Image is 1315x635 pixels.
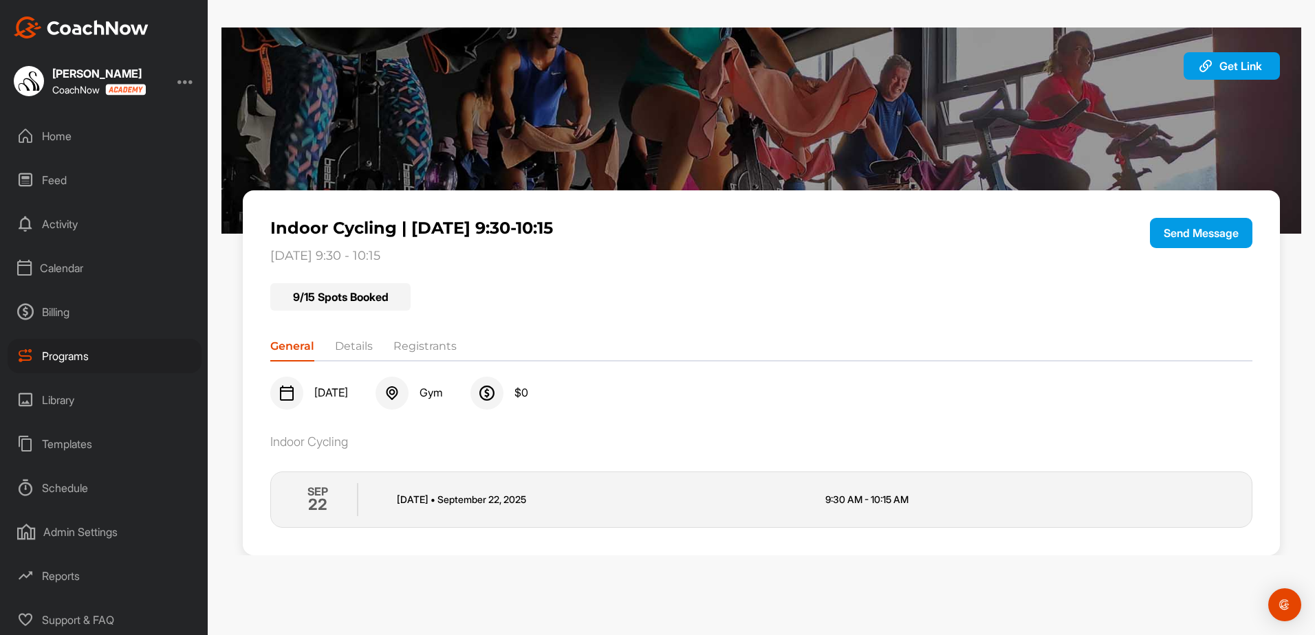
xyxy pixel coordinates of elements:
[8,207,202,241] div: Activity
[8,515,202,549] div: Admin Settings
[314,386,348,400] span: [DATE]
[431,493,435,505] span: •
[8,119,202,153] div: Home
[825,492,1235,506] p: 9:30 AM - 10:15 AM
[335,338,373,360] li: Details
[270,249,1056,264] p: [DATE] 9:30 - 10:15
[270,434,1252,449] div: Indoor Cycling
[307,483,328,500] p: SEP
[8,339,202,373] div: Programs
[1150,218,1252,248] button: Send Message
[8,559,202,593] div: Reports
[308,493,327,516] h2: 22
[270,338,314,360] li: General
[479,385,495,401] img: svg+xml;base64,PHN2ZyB3aWR0aD0iMjQiIGhlaWdodD0iMjQiIHZpZXdCb3g9IjAgMCAyNCAyNCIgZmlsbD0ibm9uZSIgeG...
[279,385,295,401] img: svg+xml;base64,PHN2ZyB3aWR0aD0iMjQiIGhlaWdodD0iMjQiIHZpZXdCb3g9IjAgMCAyNCAyNCIgZmlsbD0ibm9uZSIgeG...
[105,84,146,96] img: CoachNow acadmey
[384,385,400,401] img: svg+xml;base64,PHN2ZyB3aWR0aD0iMjQiIGhlaWdodD0iMjQiIHZpZXdCb3g9IjAgMCAyNCAyNCIgZmlsbD0ibm9uZSIgeG...
[14,16,149,38] img: CoachNow
[221,27,1301,234] img: img.jpg
[8,383,202,417] div: Library
[1197,58,1214,74] img: svg+xml;base64,PHN2ZyB3aWR0aD0iMjAiIGhlaWdodD0iMjAiIHZpZXdCb3g9IjAgMCAyMCAyMCIgZmlsbD0ibm9uZSIgeG...
[514,386,528,400] span: $ 0
[8,427,202,461] div: Templates
[393,338,457,360] li: Registrants
[8,471,202,505] div: Schedule
[8,163,202,197] div: Feed
[52,68,146,79] div: [PERSON_NAME]
[8,251,202,285] div: Calendar
[420,386,443,400] span: Gym
[270,283,411,311] div: 9 / 15 Spots Booked
[8,295,202,329] div: Billing
[1219,59,1262,73] span: Get Link
[52,84,146,96] div: CoachNow
[1268,588,1301,621] div: Open Intercom Messenger
[14,66,44,96] img: square_c8b22097c993bcfd2b698d1eae06ee05.jpg
[270,218,1056,238] p: Indoor Cycling | [DATE] 9:30-10:15
[397,492,806,506] p: [DATE] September 22 , 2025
